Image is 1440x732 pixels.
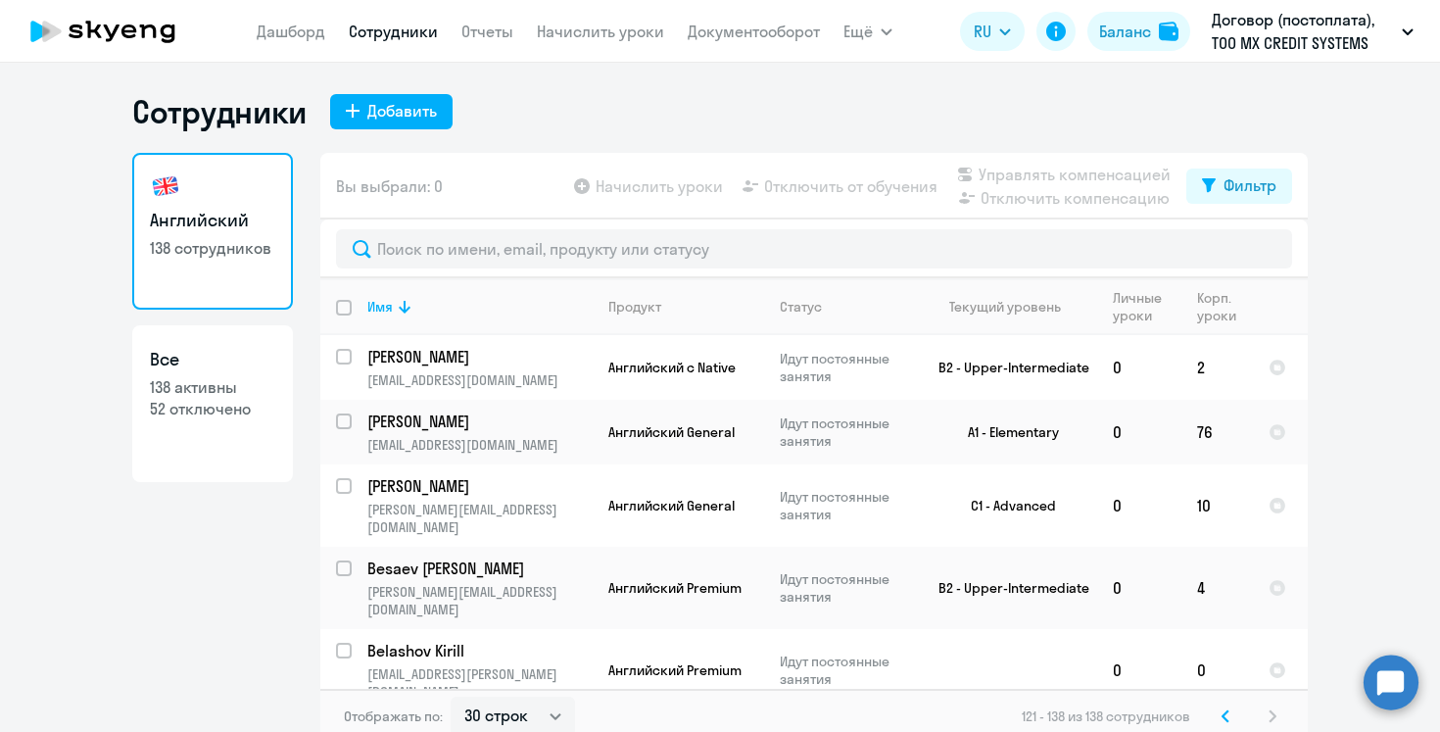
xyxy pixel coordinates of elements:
[150,171,181,202] img: english
[150,237,275,259] p: 138 сотрудников
[150,376,275,398] p: 138 активны
[367,640,589,661] p: Belashov Kirill
[257,22,325,41] a: Дашборд
[367,665,592,701] p: [EMAIL_ADDRESS][PERSON_NAME][DOMAIN_NAME]
[1224,173,1276,197] div: Фильтр
[336,229,1292,268] input: Поиск по имени, email, продукту или статусу
[1087,12,1190,51] button: Балансbalance
[330,94,453,129] button: Добавить
[608,359,736,376] span: Английский с Native
[367,436,592,454] p: [EMAIL_ADDRESS][DOMAIN_NAME]
[537,22,664,41] a: Начислить уроки
[1159,22,1178,41] img: balance
[1181,547,1253,629] td: 4
[1212,8,1394,55] p: Договор (постоплата), ТОО MX CREDIT SYSTEMS (ЭМЭКС КРЕДИТ СИСТЕМС)
[608,423,735,441] span: Английский General
[780,350,914,385] p: Идут постоянные занятия
[367,583,592,618] p: [PERSON_NAME][EMAIL_ADDRESS][DOMAIN_NAME]
[349,22,438,41] a: Сотрудники
[608,579,742,597] span: Английский Premium
[1097,464,1181,547] td: 0
[843,12,892,51] button: Ещё
[915,400,1097,464] td: A1 - Elementary
[608,298,661,316] div: Продукт
[931,298,1096,316] div: Текущий уровень
[608,497,735,514] span: Английский General
[1181,464,1253,547] td: 10
[367,371,592,389] p: [EMAIL_ADDRESS][DOMAIN_NAME]
[1181,335,1253,400] td: 2
[367,475,592,497] a: [PERSON_NAME]
[780,415,914,450] p: Идут постоянные занятия
[336,174,443,198] span: Вы выбрали: 0
[1186,169,1292,204] button: Фильтр
[132,153,293,310] a: Английский138 сотрудников
[608,661,742,679] span: Английский Premium
[367,640,592,661] a: Belashov Kirill
[132,325,293,482] a: Все138 активны52 отключено
[1202,8,1423,55] button: Договор (постоплата), ТОО MX CREDIT SYSTEMS (ЭМЭКС КРЕДИТ СИСТЕМС)
[1097,629,1181,711] td: 0
[780,570,914,606] p: Идут постоянные занятия
[974,20,991,43] span: RU
[367,475,589,497] p: [PERSON_NAME]
[780,653,914,688] p: Идут постоянные занятия
[1113,289,1180,324] div: Личные уроки
[843,20,873,43] span: Ещё
[1097,335,1181,400] td: 0
[367,298,393,316] div: Имя
[960,12,1025,51] button: RU
[344,708,443,725] span: Отображать по:
[367,99,437,122] div: Добавить
[367,346,592,367] a: [PERSON_NAME]
[1022,708,1190,725] span: 121 - 138 из 138 сотрудников
[367,298,592,316] div: Имя
[461,22,513,41] a: Отчеты
[1097,400,1181,464] td: 0
[915,464,1097,547] td: C1 - Advanced
[1097,547,1181,629] td: 0
[150,208,275,233] h3: Английский
[367,411,592,432] a: [PERSON_NAME]
[780,298,822,316] div: Статус
[367,346,589,367] p: [PERSON_NAME]
[367,558,589,579] p: Besaev [PERSON_NAME]
[1181,629,1253,711] td: 0
[132,92,307,131] h1: Сотрудники
[1099,20,1151,43] div: Баланс
[915,547,1097,629] td: B2 - Upper-Intermediate
[1181,400,1253,464] td: 76
[780,488,914,523] p: Идут постоянные занятия
[949,298,1061,316] div: Текущий уровень
[915,335,1097,400] td: B2 - Upper-Intermediate
[367,411,589,432] p: [PERSON_NAME]
[688,22,820,41] a: Документооборот
[1197,289,1252,324] div: Корп. уроки
[367,501,592,536] p: [PERSON_NAME][EMAIL_ADDRESS][DOMAIN_NAME]
[150,347,275,372] h3: Все
[367,558,592,579] a: Besaev [PERSON_NAME]
[150,398,275,419] p: 52 отключено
